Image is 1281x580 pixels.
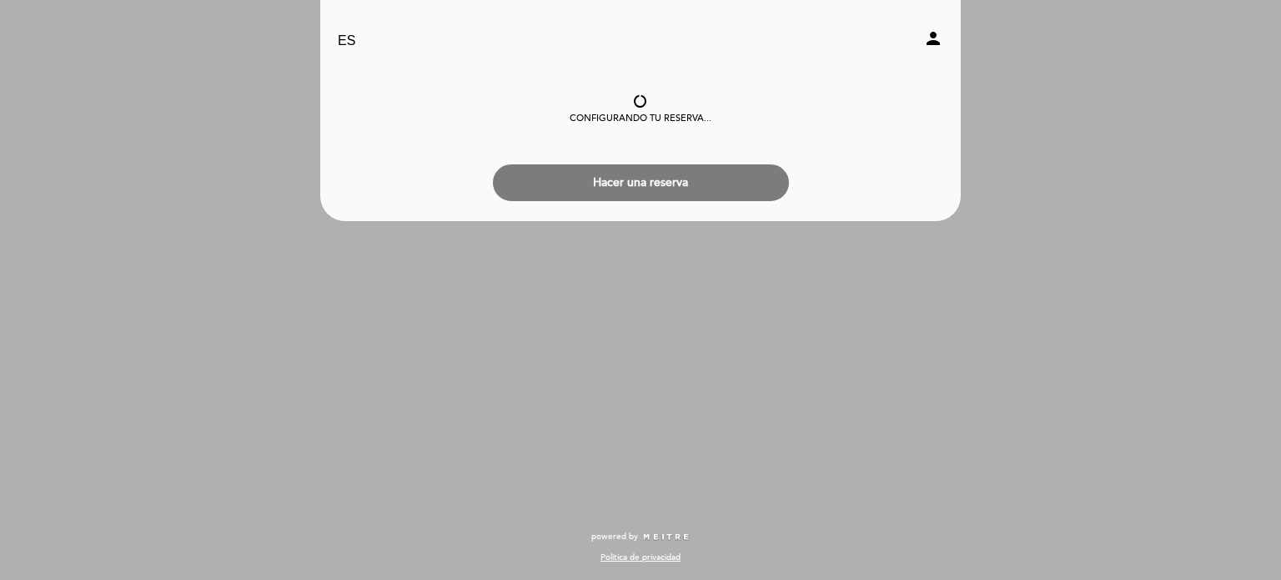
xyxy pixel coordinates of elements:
[493,164,789,201] button: Hacer una reserva
[923,28,943,48] i: person
[536,18,745,64] a: Zuccardi [PERSON_NAME][GEOGRAPHIC_DATA] - Restaurant [GEOGRAPHIC_DATA]
[600,552,681,563] a: Política de privacidad
[591,531,690,542] a: powered by
[591,531,638,542] span: powered by
[642,533,690,542] img: MEITRE
[923,28,943,54] button: person
[570,112,711,125] div: Configurando tu reserva...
